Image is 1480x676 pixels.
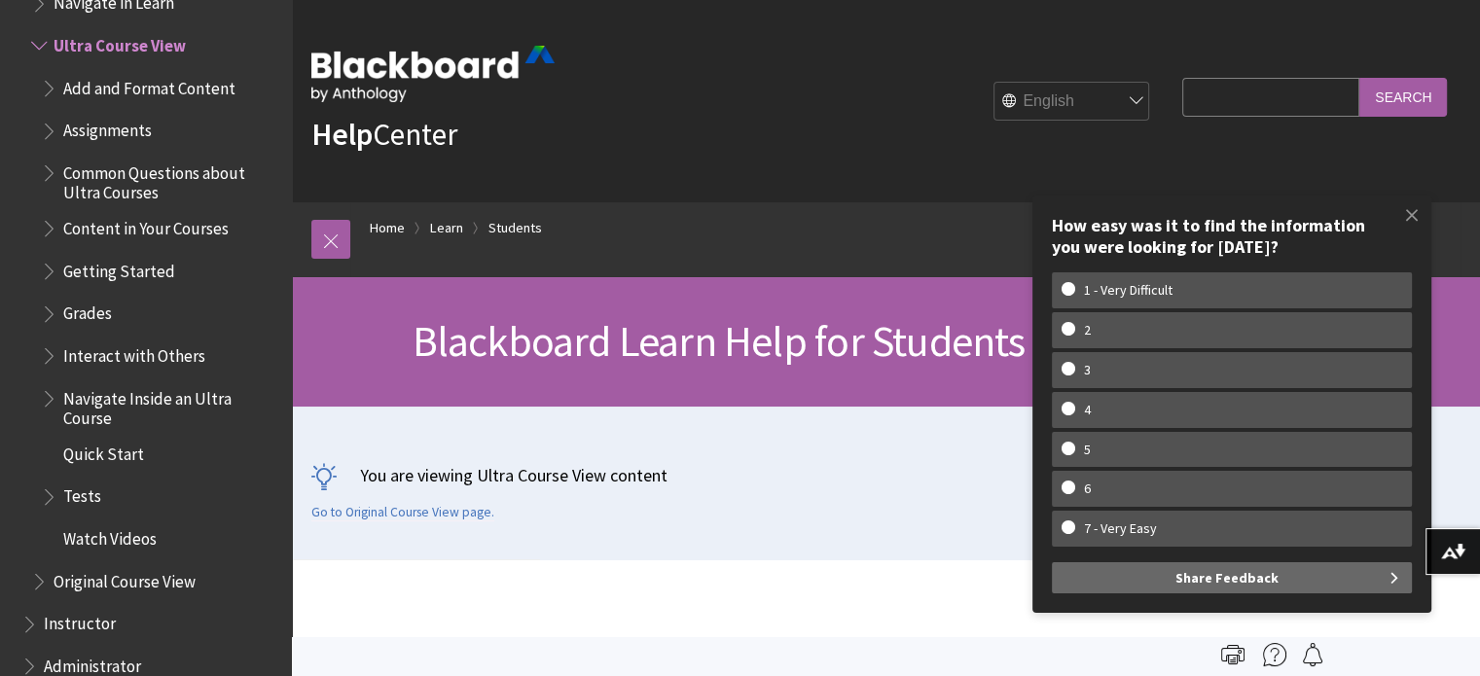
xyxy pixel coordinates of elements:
[63,212,229,238] span: Content in Your Courses
[1062,402,1113,418] w-span: 4
[1263,643,1286,666] img: More help
[1062,480,1113,497] w-span: 6
[63,339,205,366] span: Interact with Others
[311,463,1461,487] p: You are viewing Ultra Course View content
[63,157,278,202] span: Common Questions about Ultra Courses
[311,115,457,154] a: HelpCenter
[1052,215,1412,257] div: How easy was it to find the information you were looking for [DATE]?
[1062,520,1179,537] w-span: 7 - Very Easy
[63,382,278,428] span: Navigate Inside an Ultra Course
[54,29,186,55] span: Ultra Course View
[430,216,463,240] a: Learn
[311,504,494,521] a: Go to Original Course View page.
[44,650,141,676] span: Administrator
[63,298,112,324] span: Grades
[63,522,157,549] span: Watch Videos
[1062,322,1113,338] w-span: 2
[63,255,175,281] span: Getting Started
[63,480,101,507] span: Tests
[311,115,373,154] strong: Help
[44,608,116,634] span: Instructor
[1052,562,1412,593] button: Share Feedback
[488,216,542,240] a: Students
[1221,643,1245,666] img: Print
[1175,562,1279,593] span: Share Feedback
[1359,78,1447,116] input: Search
[54,565,196,591] span: Original Course View
[63,438,144,464] span: Quick Start
[1301,643,1324,666] img: Follow this page
[1062,362,1113,378] w-span: 3
[1062,282,1195,299] w-span: 1 - Very Difficult
[1062,442,1113,458] w-span: 5
[413,314,1360,368] span: Blackboard Learn Help for Students - Ultra Course View
[63,72,235,98] span: Add and Format Content
[370,216,405,240] a: Home
[311,46,555,102] img: Blackboard by Anthology
[994,83,1150,122] select: Site Language Selector
[63,115,152,141] span: Assignments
